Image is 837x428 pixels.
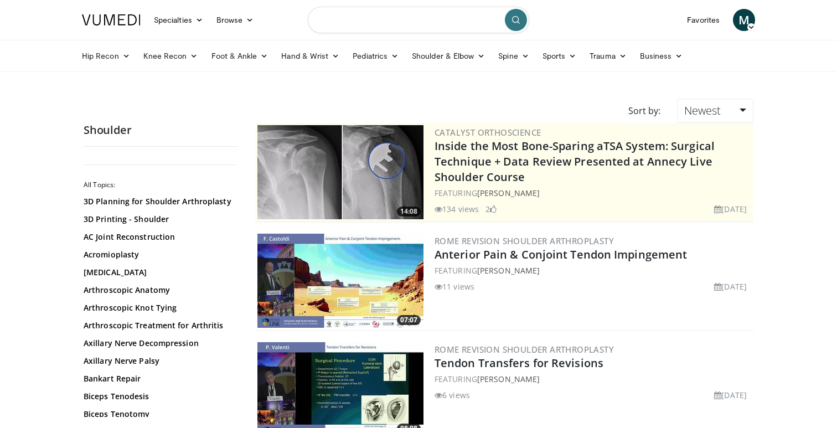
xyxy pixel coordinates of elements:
[435,344,614,355] a: Rome Revision Shoulder Arthroplasty
[477,374,540,384] a: [PERSON_NAME]
[275,45,346,67] a: Hand & Wrist
[205,45,275,67] a: Foot & Ankle
[84,320,233,331] a: Arthroscopic Treatment for Arthritis
[257,234,423,328] img: 8037028b-5014-4d38-9a8c-71d966c81743.300x170_q85_crop-smart_upscale.jpg
[397,315,421,325] span: 07:07
[435,187,751,199] div: FEATURING
[84,409,233,420] a: Biceps Tenotomy
[346,45,405,67] a: Pediatrics
[84,123,239,137] h2: Shoulder
[435,127,541,138] a: Catalyst OrthoScience
[477,188,540,198] a: [PERSON_NAME]
[84,373,233,384] a: Bankart Repair
[84,267,233,278] a: [MEDICAL_DATA]
[620,99,669,123] div: Sort by:
[257,125,423,219] img: 9f15458b-d013-4cfd-976d-a83a3859932f.300x170_q85_crop-smart_upscale.jpg
[257,234,423,328] a: 07:07
[84,302,233,313] a: Arthroscopic Knot Tying
[492,45,535,67] a: Spine
[435,138,715,184] a: Inside the Most Bone-Sparing aTSA System: Surgical Technique + Data Review Presented at Annecy Li...
[435,281,474,292] li: 11 views
[435,203,479,215] li: 134 views
[84,181,236,189] h2: All Topics:
[84,214,233,225] a: 3D Printing - Shoulder
[435,373,751,385] div: FEATURING
[435,235,614,246] a: Rome Revision Shoulder Arthroplasty
[397,207,421,216] span: 14:08
[536,45,583,67] a: Sports
[733,9,755,31] a: M
[75,45,137,67] a: Hip Recon
[435,389,470,401] li: 6 views
[84,338,233,349] a: Axillary Nerve Decompression
[84,249,233,260] a: Acromioplasty
[435,355,603,370] a: Tendon Transfers for Revisions
[583,45,633,67] a: Trauma
[435,265,751,276] div: FEATURING
[680,9,726,31] a: Favorites
[714,281,747,292] li: [DATE]
[405,45,492,67] a: Shoulder & Elbow
[84,285,233,296] a: Arthroscopic Anatomy
[477,265,540,276] a: [PERSON_NAME]
[137,45,205,67] a: Knee Recon
[684,103,721,118] span: Newest
[633,45,690,67] a: Business
[308,7,529,33] input: Search topics, interventions
[714,389,747,401] li: [DATE]
[84,391,233,402] a: Biceps Tenodesis
[485,203,497,215] li: 2
[210,9,261,31] a: Browse
[84,196,233,207] a: 3D Planning for Shoulder Arthroplasty
[147,9,210,31] a: Specialties
[677,99,753,123] a: Newest
[257,125,423,219] a: 14:08
[435,247,687,262] a: Anterior Pain & Conjoint Tendon Impingement
[714,203,747,215] li: [DATE]
[84,231,233,243] a: AC Joint Reconstruction
[84,355,233,367] a: Axillary Nerve Palsy
[82,14,141,25] img: VuMedi Logo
